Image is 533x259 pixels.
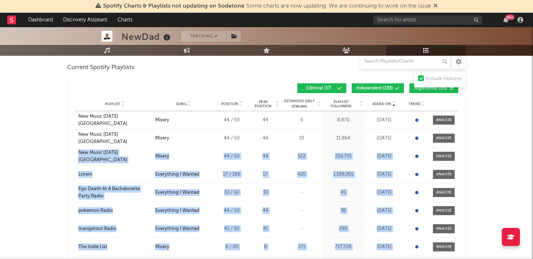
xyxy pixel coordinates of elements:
[252,243,279,251] div: 8
[155,153,169,160] div: Misery
[78,225,116,233] div: mangetout Radio
[366,135,402,142] div: [DATE]
[297,83,346,93] button: Editorial(37)
[366,171,402,178] div: [DATE]
[215,117,248,124] div: 44 / 50
[503,17,508,23] button: 99+
[155,207,199,214] div: Everything I Wanted
[252,135,279,142] div: 44
[282,135,321,142] div: 10
[78,243,152,251] a: The Indie List
[78,113,152,127] a: New Music [DATE] [GEOGRAPHIC_DATA]
[282,153,321,160] div: 522
[373,16,482,25] input: Search for artists
[282,99,316,109] span: Estimated Daily Streams
[221,102,238,106] span: Position
[426,75,462,83] div: Include Features
[215,171,248,178] div: 17 / 186
[252,117,279,124] div: 44
[505,14,515,20] div: 99 +
[252,225,279,233] div: 41
[252,171,279,178] div: 17
[366,207,402,214] div: [DATE]
[78,131,152,145] a: New Music [DATE] [GEOGRAPHIC_DATA]
[366,225,402,233] div: [DATE]
[215,135,248,142] div: 44 / 50
[360,54,451,69] input: Search Playlists/Charts
[414,86,447,91] span: Algorithmic ( 55 )
[356,86,393,91] span: Independent ( 188 )
[409,102,421,106] span: Trend
[366,117,402,124] div: [DATE]
[78,149,152,163] a: New Music [DATE] [GEOGRAPHIC_DATA]
[215,243,248,251] div: 8 / 80
[282,117,321,124] div: 9
[78,207,152,214] a: pokemon Radio
[324,243,362,251] div: 717,728
[366,153,402,160] div: [DATE]
[121,31,172,43] div: NewDad
[324,189,362,196] div: 45
[78,207,113,214] div: pokemon Radio
[78,243,107,251] div: The Indie List
[78,185,152,200] a: Ego Death At A Bachelorette Party Radio
[112,13,137,27] a: Charts
[58,13,112,27] a: Discovery Assistant
[155,135,169,142] div: Misery
[324,225,362,233] div: 290
[215,189,248,196] div: 33 / 50
[176,102,187,106] span: Song
[324,100,358,108] span: Playlist Followers
[252,153,279,160] div: 44
[155,117,169,124] div: Misery
[252,100,274,108] span: Peak Position
[215,153,248,160] div: 44 / 50
[366,243,402,251] div: [DATE]
[155,189,199,196] div: Everything I Wanted
[282,171,321,178] div: 420
[103,3,431,9] span: : Some charts are now updating. We are continuing to work on the issue
[23,13,58,27] a: Dashboard
[282,243,321,251] div: 271
[78,171,152,178] a: Lorem
[155,171,199,178] div: Everything I Wanted
[78,225,152,233] a: mangetout Radio
[302,86,335,91] span: Editorial ( 37 )
[67,63,135,72] span: Current Spotify Playlists
[105,102,120,106] span: Playlist
[155,225,199,233] div: Everything I Wanted
[252,189,279,196] div: 33
[352,83,404,93] button: Independent(188)
[324,207,362,214] div: 36
[366,189,402,196] div: [DATE]
[103,3,244,9] span: Spotify Charts & Playlists not updating on Sodatone
[215,207,248,214] div: 44 / 50
[433,3,438,9] span: Dismiss
[78,171,92,178] div: Lorem
[324,117,362,124] div: 8,870
[252,207,279,214] div: 44
[409,83,458,93] button: Algorithmic(55)
[324,135,362,142] div: 11,864
[181,31,227,42] button: Tracking
[324,171,362,178] div: 1,189,265
[215,225,248,233] div: 41 / 50
[372,102,391,106] span: Added On
[324,153,362,160] div: 259,715
[155,243,169,251] div: Misery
